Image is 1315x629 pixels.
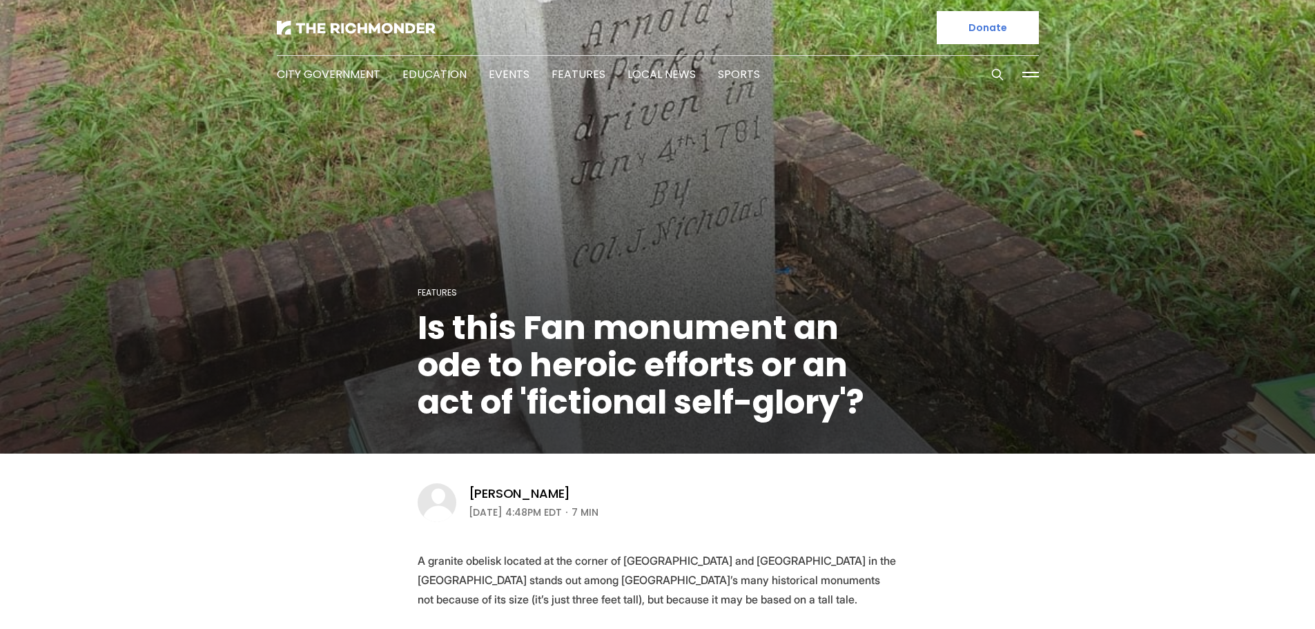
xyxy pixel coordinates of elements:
a: City Government [277,66,380,82]
a: Education [402,66,467,82]
a: Events [489,66,529,82]
iframe: portal-trigger [970,561,1315,629]
h1: Is this Fan monument an ode to heroic efforts or an act of 'fictional self-glory'? [418,309,898,421]
a: Sports [718,66,760,82]
span: 7 min [572,504,598,521]
p: A granite obelisk located at the corner of [GEOGRAPHIC_DATA] and [GEOGRAPHIC_DATA] in the [GEOGRA... [418,551,898,609]
a: Local News [627,66,696,82]
a: Donate [937,11,1039,44]
a: Features [418,287,457,298]
img: The Richmonder [277,21,436,35]
time: [DATE] 4:48PM EDT [469,504,562,521]
a: [PERSON_NAME] [469,485,571,502]
a: Features [552,66,605,82]
button: Search this site [987,64,1008,85]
